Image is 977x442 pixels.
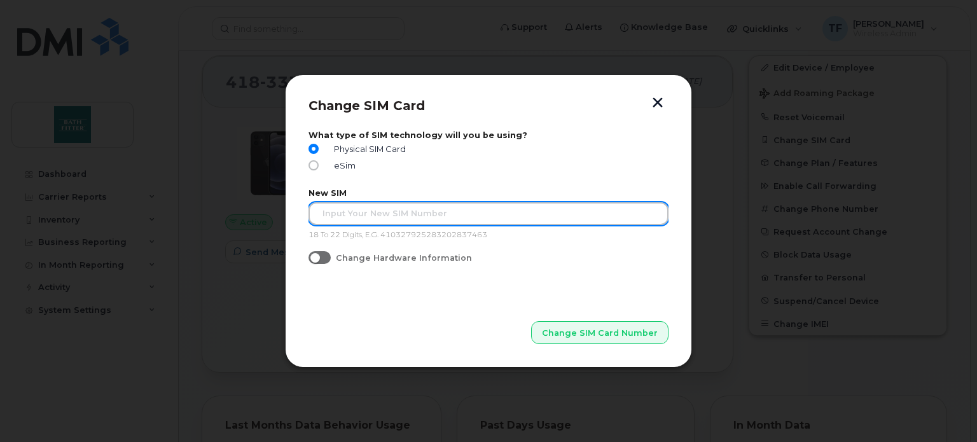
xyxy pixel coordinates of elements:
[308,202,669,225] input: Input Your New SIM Number
[531,321,669,344] button: Change SIM Card Number
[308,130,669,140] label: What type of SIM technology will you be using?
[542,327,658,339] span: Change SIM Card Number
[308,188,669,198] label: New SIM
[308,144,319,154] input: Physical SIM Card
[308,230,669,240] p: 18 To 22 Digits, E.G. 410327925283202837463
[308,98,425,113] span: Change SIM Card
[329,144,406,154] span: Physical SIM Card
[308,160,319,170] input: eSim
[308,251,319,261] input: Change Hardware Information
[329,161,356,170] span: eSim
[336,253,472,263] span: Change Hardware Information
